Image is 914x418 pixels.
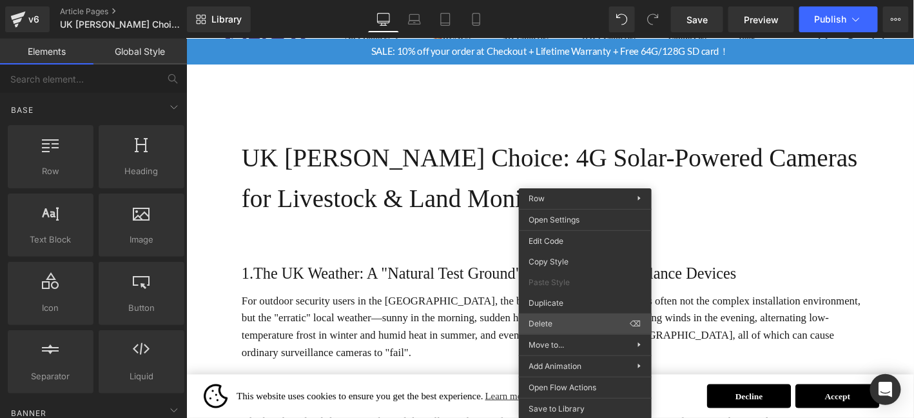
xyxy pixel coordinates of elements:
[211,14,242,25] span: Library
[870,374,901,405] div: Open Intercom Messenger
[187,6,251,32] a: New Library
[744,13,779,26] span: Preview
[60,19,184,30] span: UK [PERSON_NAME] Choice: 4G Solar-Powered Cameras for Livestock &amp; Land Monitoring.
[529,235,641,247] span: Edit Code
[529,256,641,268] span: Copy Style
[93,39,187,65] a: Global Style
[102,233,180,246] span: Image
[19,370,44,396] img: logo
[799,6,878,32] button: Publish
[883,6,909,32] button: More
[529,277,641,288] span: Paste Style
[26,11,42,28] div: v6
[640,6,666,32] button: Redo
[529,194,545,203] span: Row
[529,403,641,415] span: Save to Library
[12,233,90,246] span: Text Block
[60,6,208,17] a: Article Pages
[461,6,492,32] a: Mobile
[529,214,641,226] span: Open Settings
[102,370,180,383] span: Liquid
[12,301,90,315] span: Icon
[529,297,641,309] span: Duplicate
[5,6,50,32] a: v6
[529,382,641,393] span: Open Flow Actions
[529,361,637,372] span: Add Animation
[430,6,461,32] a: Tablet
[728,6,794,32] a: Preview
[630,318,641,330] span: ⌫
[54,373,548,393] span: This website uses cookies to ensure you get the best experience.
[529,318,630,330] span: Delete
[686,13,708,26] span: Save
[529,339,637,351] span: Move to...
[318,373,371,393] a: Learn more
[12,164,90,178] span: Row
[12,370,90,383] span: Separator
[59,238,728,265] h1: 1.The UK Weather: A "Natural Test Ground" for Outdoor Surveillance Devices
[368,6,399,32] a: Desktop
[653,370,743,396] a: Accept
[609,6,635,32] button: Undo
[10,104,35,116] span: Base
[59,106,728,193] h1: UK [PERSON_NAME] Choice: 4G Solar-Powered Cameras for Livestock & Land Monitoring（
[399,6,430,32] a: Laptop
[815,14,847,25] span: Publish
[102,301,180,315] span: Button
[59,272,728,346] p: For outdoor security users in the [GEOGRAPHIC_DATA], the biggest challenge for devices is often n...
[558,370,648,396] a: Decline
[753,379,761,387] span: Close the cookie banner
[102,164,180,178] span: Heading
